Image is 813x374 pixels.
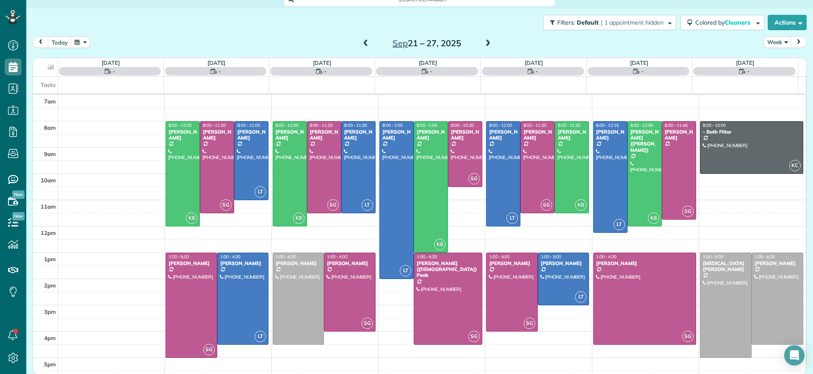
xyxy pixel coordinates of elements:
[630,129,659,154] div: [PERSON_NAME] ([PERSON_NAME])
[218,67,221,75] span: -
[665,123,688,128] span: 8:00 - 11:45
[630,59,648,66] a: [DATE]
[344,129,373,141] div: [PERSON_NAME]
[789,160,801,171] span: KC
[310,129,339,141] div: [PERSON_NAME]
[393,38,408,48] span: Sep
[220,199,232,211] span: SG
[641,67,644,75] span: -
[596,260,694,266] div: [PERSON_NAME]
[169,254,189,260] span: 1:00 - 5:00
[417,254,437,260] span: 1:00 - 4:30
[755,254,775,260] span: 1:00 - 4:30
[276,123,299,128] span: 8:00 - 12:00
[763,36,791,48] button: Week
[648,212,659,224] span: K8
[275,260,322,266] div: [PERSON_NAME]
[682,331,694,342] span: SG
[44,308,56,315] span: 3pm
[44,361,56,368] span: 5pm
[44,335,56,341] span: 4pm
[416,260,480,279] div: [PERSON_NAME] ([DEMOGRAPHIC_DATA]) Peak
[680,15,764,30] button: Colored byCleaners
[220,260,266,266] div: [PERSON_NAME]
[577,19,599,26] span: Default
[254,331,266,342] span: LT
[575,291,586,303] span: LT
[539,15,676,30] a: Filters: Default | 1 appointment hidden
[203,344,215,355] span: SG
[41,81,56,88] span: Tasks
[102,59,120,66] a: [DATE]
[725,19,752,26] span: Cleaners
[168,129,197,141] div: [PERSON_NAME]
[324,67,326,75] span: -
[327,199,339,211] span: SG
[630,123,653,128] span: 8:00 - 12:00
[523,129,552,141] div: [PERSON_NAME]
[434,239,445,250] span: K8
[419,59,437,66] a: [DATE]
[468,173,480,184] span: SG
[601,19,664,26] span: | 1 appointment hidden
[254,186,266,198] span: LT
[747,67,749,75] span: -
[540,260,587,266] div: [PERSON_NAME]
[468,331,480,342] span: SG
[374,39,480,48] h2: 21 – 27, 2025
[41,229,56,236] span: 12pm
[344,123,367,128] span: 8:00 - 11:30
[695,19,753,26] span: Colored by
[12,190,25,199] span: New
[703,123,726,128] span: 8:00 - 10:00
[12,212,25,220] span: New
[44,282,56,289] span: 2pm
[313,59,331,66] a: [DATE]
[791,36,807,48] button: next
[523,123,546,128] span: 8:00 - 11:30
[44,151,56,157] span: 9am
[44,256,56,262] span: 1pm
[327,254,347,260] span: 1:00 - 4:00
[525,59,543,66] a: [DATE]
[736,59,754,66] a: [DATE]
[186,212,197,224] span: K8
[489,123,512,128] span: 8:00 - 12:00
[489,254,509,260] span: 1:00 - 4:00
[48,36,72,48] button: today
[768,15,807,30] button: Actions
[541,199,552,211] span: SG
[524,318,535,329] span: SG
[202,129,232,141] div: [PERSON_NAME]
[506,212,518,224] span: LT
[41,203,56,210] span: 11am
[558,123,581,128] span: 8:00 - 11:30
[207,59,226,66] a: [DATE]
[703,254,723,260] span: 1:00 - 5:00
[169,123,191,128] span: 8:00 - 12:00
[113,67,115,75] span: -
[220,254,241,260] span: 1:00 - 4:30
[362,199,373,211] span: LT
[664,129,694,141] div: [PERSON_NAME]
[203,123,226,128] span: 8:00 - 11:30
[430,67,432,75] span: -
[310,123,333,128] span: 8:00 - 11:30
[33,36,49,48] button: prev
[543,15,676,30] button: Filters: Default | 1 appointment hidden
[754,260,801,266] div: [PERSON_NAME]
[682,206,694,217] span: SG
[362,318,373,329] span: SG
[400,265,411,276] span: LT
[237,129,266,141] div: [PERSON_NAME]
[417,123,437,128] span: 8:00 - 1:00
[702,129,801,135] div: - Bath Fitter
[596,123,619,128] span: 8:00 - 12:15
[382,123,403,128] span: 8:00 - 2:00
[382,129,411,141] div: [PERSON_NAME]
[41,177,56,184] span: 10am
[451,123,474,128] span: 8:00 - 10:30
[168,260,215,266] div: [PERSON_NAME]
[596,129,625,141] div: [PERSON_NAME]
[44,124,56,131] span: 8am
